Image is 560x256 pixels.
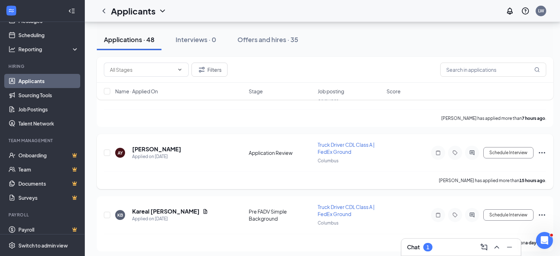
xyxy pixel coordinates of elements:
div: Team Management [8,138,77,144]
h3: Chat [407,243,420,251]
a: Scheduling [18,28,79,42]
svg: MagnifyingGlass [534,67,540,72]
p: [PERSON_NAME] has applied more than . [441,115,546,121]
svg: ChevronDown [158,7,167,15]
input: All Stages [110,66,174,74]
button: Minimize [504,242,515,253]
a: Sourcing Tools [18,88,79,102]
svg: ActiveChat [468,150,476,156]
a: Applicants [18,74,79,88]
a: OnboardingCrown [18,148,79,162]
div: Applied on [DATE] [132,153,181,160]
span: Truck Driver CDL Class A | FedEx Ground [318,141,375,155]
span: Job posting [318,88,344,95]
button: ChevronUp [491,242,502,253]
div: Payroll [8,212,77,218]
h1: Applicants [111,5,155,17]
div: Hiring [8,63,77,69]
svg: Collapse [68,7,75,14]
svg: Note [434,212,442,218]
span: Stage [249,88,263,95]
svg: Document [202,209,208,214]
button: Schedule Interview [483,147,534,158]
b: a day ago [525,240,545,245]
input: Search in applications [440,63,546,77]
svg: Filter [198,65,206,74]
a: TeamCrown [18,162,79,176]
a: Talent Network [18,116,79,130]
svg: Note [434,150,442,156]
svg: Minimize [505,243,514,251]
svg: ChevronDown [177,67,183,72]
span: Score [387,88,401,95]
svg: ChevronLeft [100,7,108,15]
button: Filter Filters [191,63,228,77]
div: AY [118,150,123,156]
div: KB [117,212,123,218]
a: PayrollCrown [18,222,79,237]
div: Switch to admin view [18,242,68,249]
svg: Settings [8,242,16,249]
span: Columbus [318,158,338,163]
span: Truck Driver CDL Class A | FedEx Ground [318,204,375,217]
svg: Ellipses [538,211,546,219]
div: Pre FADV Simple Background [249,208,313,222]
svg: Notifications [506,7,514,15]
div: Interviews · 0 [176,35,216,44]
svg: Ellipses [538,149,546,157]
svg: ActiveChat [468,212,476,218]
button: Schedule Interview [483,209,534,221]
div: Applied on [DATE] [132,215,208,222]
button: ComposeMessage [478,242,490,253]
a: Job Postings [18,102,79,116]
h5: [PERSON_NAME] [132,145,181,153]
div: Applications · 48 [104,35,154,44]
a: DocumentsCrown [18,176,79,191]
div: Offers and hires · 35 [237,35,298,44]
b: 7 hours ago [522,116,545,121]
svg: QuestionInfo [521,7,530,15]
span: Name · Applied On [115,88,158,95]
svg: ChevronUp [493,243,501,251]
svg: Tag [451,212,459,218]
svg: Tag [451,150,459,156]
b: 15 hours ago [519,178,545,183]
p: [PERSON_NAME] has applied more than . [439,178,546,184]
div: Reporting [18,46,79,53]
svg: ComposeMessage [480,243,488,251]
div: 1 [426,244,429,250]
svg: WorkstreamLogo [8,7,15,14]
a: SurveysCrown [18,191,79,205]
svg: Analysis [8,46,16,53]
div: LW [538,8,544,14]
span: Columbus [318,220,338,226]
iframe: Intercom live chat [536,232,553,249]
h5: Kareal [PERSON_NAME] [132,208,200,215]
div: Application Review [249,149,313,156]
